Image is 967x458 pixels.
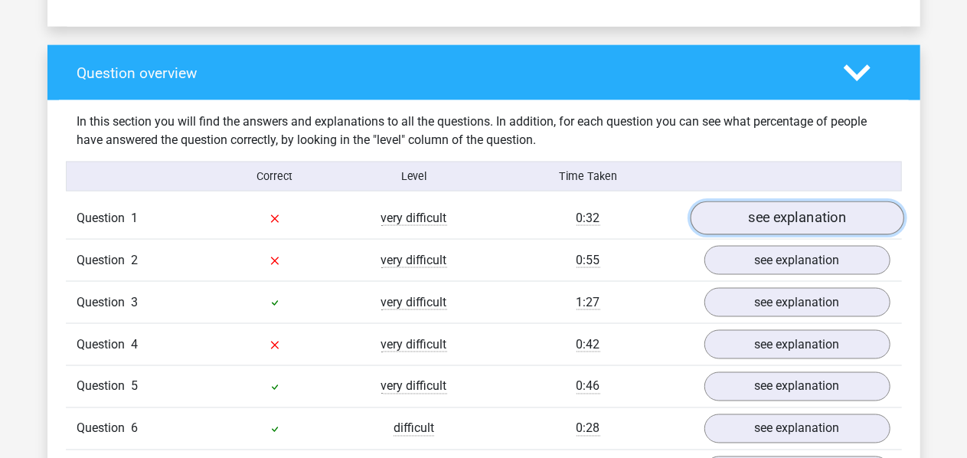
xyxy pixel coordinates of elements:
span: Question [77,251,132,270]
a: see explanation [704,246,890,275]
div: Level [345,168,484,185]
a: see explanation [704,288,890,317]
span: 0:42 [577,337,600,352]
span: 0:55 [577,253,600,268]
span: difficult [394,421,434,437]
span: Question [77,293,132,312]
span: 1:27 [577,295,600,310]
span: very difficult [381,379,447,394]
div: In this section you will find the answers and explanations to all the questions. In addition, for... [66,113,902,149]
span: 0:28 [577,421,600,437]
span: 5 [132,379,139,394]
a: see explanation [704,330,890,359]
span: 3 [132,295,139,309]
span: 2 [132,253,139,267]
a: see explanation [704,372,890,401]
span: 4 [132,337,139,352]
span: very difficult [381,253,447,268]
span: Question [77,420,132,438]
div: Time Taken [483,168,692,185]
a: see explanation [690,202,903,236]
span: very difficult [381,295,447,310]
span: Question [77,378,132,396]
a: see explanation [704,414,890,443]
span: Question [77,335,132,354]
span: 0:32 [577,211,600,226]
span: 0:46 [577,379,600,394]
span: 6 [132,421,139,436]
span: very difficult [381,337,447,352]
span: 1 [132,211,139,225]
h4: Question overview [77,64,821,82]
span: Question [77,209,132,227]
span: very difficult [381,211,447,226]
div: Correct [205,168,345,185]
